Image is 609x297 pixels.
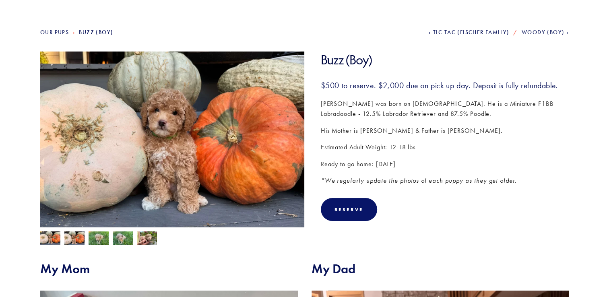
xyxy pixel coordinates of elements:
img: Buzz 1.jpg [137,231,157,247]
h2: My Mom [40,261,298,276]
h2: My Dad [312,261,569,276]
p: Estimated Adult Weight: 12-18 lbs [321,142,569,153]
img: Buzz 3.jpg [113,231,133,247]
img: Buzz 5.jpg [40,52,304,231]
a: Tic Tac (Fischer Family) [429,29,509,36]
a: Buzz (Boy) [79,29,113,36]
a: Our Pups [40,29,69,36]
div: Reserve [321,198,377,221]
span: Woody (Boy) [522,29,564,36]
img: Buzz 5.jpg [40,231,60,245]
h3: $500 to reserve. $2,000 due on pick up day. Deposit is fully refundable. [321,80,569,91]
img: Buzz 4.jpg [64,231,85,245]
p: Ready to go home: [DATE] [321,159,569,169]
span: Tic Tac (Fischer Family) [433,29,510,36]
a: Woody (Boy) [522,29,569,36]
h1: Buzz (Boy) [321,52,569,68]
img: Buzz 2.jpg [89,231,109,247]
div: Reserve [334,206,363,212]
p: His Mother is [PERSON_NAME] & Father is [PERSON_NAME]. [321,126,569,136]
em: *We regularly update the photos of each puppy as they get older. [321,177,517,184]
p: [PERSON_NAME] was born on [DEMOGRAPHIC_DATA]. He is a Miniature F1BB Labradoodle - 12.5% Labrador... [321,99,569,119]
